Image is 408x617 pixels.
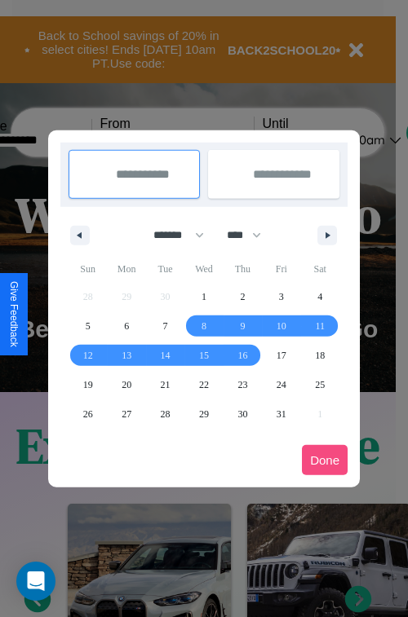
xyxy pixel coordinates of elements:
[224,256,262,282] span: Thu
[237,370,247,399] span: 23
[315,341,325,370] span: 18
[262,341,300,370] button: 17
[199,341,209,370] span: 15
[277,370,286,399] span: 24
[16,562,55,601] div: Open Intercom Messenger
[240,311,245,341] span: 9
[184,282,223,311] button: 1
[301,370,339,399] button: 25
[237,341,247,370] span: 16
[224,282,262,311] button: 2
[301,341,339,370] button: 18
[146,311,184,341] button: 7
[202,282,206,311] span: 1
[107,311,145,341] button: 6
[202,311,206,341] span: 8
[122,341,131,370] span: 13
[8,281,20,347] div: Give Feedback
[107,341,145,370] button: 13
[161,341,171,370] span: 14
[199,370,209,399] span: 22
[301,282,339,311] button: 4
[146,399,184,429] button: 28
[279,282,284,311] span: 3
[146,370,184,399] button: 21
[315,370,325,399] span: 25
[224,399,262,429] button: 30
[69,399,107,429] button: 26
[122,370,131,399] span: 20
[224,311,262,341] button: 9
[262,311,300,341] button: 10
[69,311,107,341] button: 5
[237,399,247,429] span: 30
[315,311,325,341] span: 11
[107,256,145,282] span: Mon
[302,445,348,475] button: Done
[277,311,286,341] span: 10
[161,370,171,399] span: 21
[107,399,145,429] button: 27
[184,341,223,370] button: 15
[262,370,300,399] button: 24
[199,399,209,429] span: 29
[301,311,339,341] button: 11
[69,341,107,370] button: 12
[161,399,171,429] span: 28
[146,256,184,282] span: Tue
[301,256,339,282] span: Sat
[122,399,131,429] span: 27
[262,256,300,282] span: Fri
[317,282,322,311] span: 4
[83,341,93,370] span: 12
[124,311,129,341] span: 6
[69,256,107,282] span: Sun
[163,311,168,341] span: 7
[86,311,91,341] span: 5
[224,341,262,370] button: 16
[107,370,145,399] button: 20
[184,256,223,282] span: Wed
[83,370,93,399] span: 19
[224,370,262,399] button: 23
[262,399,300,429] button: 31
[277,399,286,429] span: 31
[240,282,245,311] span: 2
[184,399,223,429] button: 29
[184,311,223,341] button: 8
[69,370,107,399] button: 19
[184,370,223,399] button: 22
[146,341,184,370] button: 14
[277,341,286,370] span: 17
[262,282,300,311] button: 3
[83,399,93,429] span: 26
